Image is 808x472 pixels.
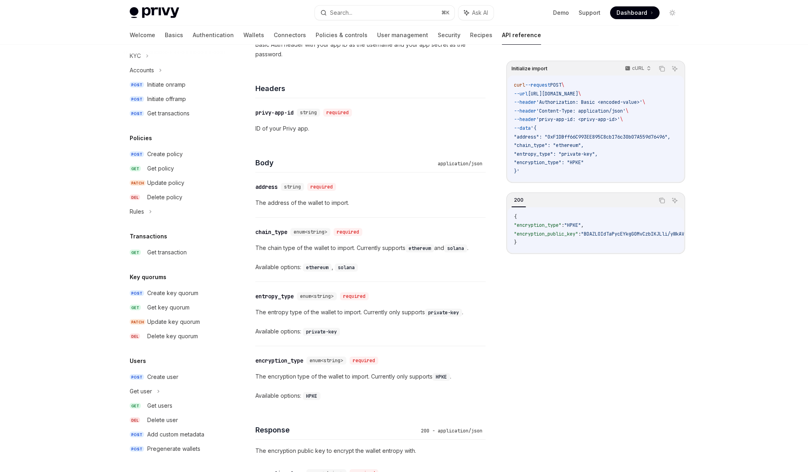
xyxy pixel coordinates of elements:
[581,222,584,228] span: ,
[428,309,459,316] span: private-key
[130,432,144,438] span: POST
[165,26,183,45] a: Basics
[610,6,660,19] a: Dashboard
[330,8,352,18] div: Search...
[470,26,492,45] a: Recipes
[514,231,578,237] span: "encryption_public_key"
[130,166,141,172] span: GET
[130,319,146,325] span: PATCH
[255,40,486,59] p: Basic Auth header with your app ID as the username and your app secret as the password.
[255,109,294,117] div: privy-app-id
[243,26,264,45] a: Wallets
[514,222,561,228] span: "encryption_type"
[130,207,144,216] div: Rules
[130,111,144,117] span: POST
[147,372,178,382] div: Create user
[531,125,536,131] span: '{
[147,430,204,439] div: Add custom metadata
[130,333,140,339] span: DEL
[130,290,144,296] span: POST
[130,374,144,380] span: POST
[303,328,340,336] code: private-key
[147,331,198,341] div: Delete key quorum
[255,446,486,456] p: The encryption public key to encrypt the wallet entropy with.
[561,222,564,228] span: :
[255,228,287,236] div: chain_type
[514,82,525,88] span: curl
[255,243,486,253] p: The chain type of the wallet to import. Currently supports and .
[123,77,225,92] a: POSTInitiate onramp
[514,168,520,175] span: }'
[616,9,647,17] span: Dashboard
[303,392,320,400] code: HPKE
[409,245,431,252] span: ethereum
[255,198,486,208] p: The address of the wallet to import.
[123,315,225,329] a: PATCHUpdate key quorum
[130,151,144,157] span: POST
[316,26,367,45] a: Policies & controls
[147,80,186,89] div: Initiate onramp
[528,91,578,97] span: [URL][DOMAIN_NAME]
[255,124,486,133] p: ID of your Privy app.
[564,222,581,228] span: "HPKE"
[514,116,536,123] span: --header
[123,427,225,442] a: POSTAdd custom metadata
[284,184,301,190] span: string
[561,82,564,88] span: \
[458,6,494,20] button: Ask AI
[130,96,144,102] span: POST
[130,82,144,88] span: POST
[435,160,486,168] div: application/json
[315,6,454,20] button: Search...⌘K
[255,424,418,435] h4: Response
[303,262,335,272] div: ,
[130,417,140,423] span: DEL
[512,65,547,72] span: Initialize import
[514,108,536,114] span: --header
[130,250,141,256] span: GET
[350,357,378,365] div: required
[130,65,154,75] div: Accounts
[666,6,679,19] button: Toggle dark mode
[578,91,581,97] span: \
[147,317,200,327] div: Update key quorum
[553,9,569,17] a: Demo
[147,109,190,118] div: Get transactions
[147,415,178,425] div: Delete user
[130,232,167,241] h5: Transactions
[303,264,332,272] code: ethereum
[626,108,628,114] span: \
[123,286,225,300] a: POSTCreate key quorum
[514,214,517,220] span: {
[620,116,623,123] span: \
[502,26,541,45] a: API reference
[632,65,644,71] p: cURL
[514,151,598,157] span: "entropy_type": "private-key",
[536,108,626,114] span: 'Content-Type: application/json'
[514,134,670,140] span: "address": "0xF1DBff66C993EE895C8cb176c30b07A559d76496",
[123,399,225,413] a: GETGet users
[147,444,200,454] div: Pregenerate wallets
[310,357,343,364] span: enum<string>
[130,26,155,45] a: Welcome
[147,149,183,159] div: Create policy
[307,183,336,191] div: required
[255,391,486,401] div: Available options:
[657,63,667,74] button: Copy the contents from the code block
[323,109,352,117] div: required
[579,9,601,17] a: Support
[147,401,172,411] div: Get users
[550,82,561,88] span: POST
[130,180,146,186] span: PATCH
[123,442,225,456] a: POSTPregenerate wallets
[123,370,225,384] a: POSTCreate user
[514,91,528,97] span: --url
[620,62,654,75] button: cURL
[123,176,225,190] a: PATCHUpdate policy
[294,229,327,235] span: enum<string>
[255,327,486,336] div: Available options:
[147,288,198,298] div: Create key quorum
[130,305,141,311] span: GET
[130,356,146,366] h5: Users
[130,387,152,396] div: Get user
